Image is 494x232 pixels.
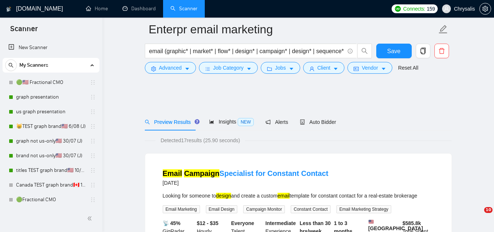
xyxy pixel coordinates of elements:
span: delete [435,48,449,54]
button: idcardVendorcaret-down [347,62,392,74]
a: dashboardDashboard [122,5,156,12]
span: info-circle [348,49,352,54]
a: homeHome [86,5,108,12]
span: idcard [354,66,359,71]
span: holder [90,197,96,203]
iframe: Intercom live chat [469,207,487,225]
a: titles TEST graph brand🇺🇸 10/06 (T) [16,163,86,178]
a: 😸TEST graph brand🇺🇸 6/08 (J) [16,119,86,134]
span: user [309,66,314,71]
span: holder [90,138,96,144]
b: Everyone [231,220,254,226]
button: delete [434,44,449,58]
span: Constant Contact [291,205,331,213]
span: NEW [238,118,254,126]
span: caret-down [333,66,338,71]
span: Alerts [265,119,288,125]
span: Vendor [362,64,378,72]
a: 🟢Fractional CMO [16,192,86,207]
span: holder [90,153,96,159]
a: Canada TEST graph brand🇨🇦 10/06 (T) [16,178,86,192]
button: barsJob Categorycaret-down [199,62,258,74]
span: folder [267,66,272,71]
a: graph not us-only🇺🇸 30/07 (J) [16,134,86,148]
button: Save [376,44,412,58]
span: holder [90,109,96,115]
button: copy [416,44,430,58]
button: userClientcaret-down [303,62,345,74]
span: 159 [427,5,435,13]
input: Scanner name... [149,20,437,38]
a: setting [479,6,491,12]
span: holder [90,80,96,85]
input: Search Freelance Jobs... [149,47,344,56]
span: notification [265,119,271,125]
button: settingAdvancedcaret-down [145,62,196,74]
span: Save [387,47,400,56]
span: Jobs [275,64,286,72]
span: search [145,119,150,125]
img: logo [6,3,11,15]
span: Email Marketing Strategy [336,205,391,213]
button: folderJobscaret-down [261,62,300,74]
mark: email [278,193,290,199]
a: brand not us-only🇺🇸 30/07 (J) [16,148,86,163]
button: search [5,59,17,71]
b: [GEOGRAPHIC_DATA] [368,219,423,231]
span: caret-down [185,66,190,71]
span: search [5,63,16,68]
span: setting [480,6,491,12]
span: Connects: [403,5,425,13]
span: edit [438,25,448,34]
span: Preview Results [145,119,197,125]
a: graph presentation [16,90,86,104]
span: caret-down [289,66,294,71]
a: searchScanner [170,5,197,12]
span: user [444,6,449,11]
span: holder [90,94,96,100]
span: Job Category [213,64,244,72]
span: My Scanners [19,58,48,73]
span: area-chart [209,119,214,124]
span: caret-down [246,66,252,71]
span: holder [90,167,96,173]
span: robot [300,119,305,125]
div: Looking for someone to and create a custom template for constant contact for a real-estate brokerage [163,192,434,200]
a: Reset All [398,64,418,72]
span: bars [205,66,210,71]
span: setting [151,66,156,71]
span: caret-down [381,66,386,71]
span: holder [90,124,96,129]
span: Auto Bidder [300,119,336,125]
img: upwork-logo.png [395,6,401,12]
span: Insights [209,119,254,125]
span: Advanced [159,64,182,72]
b: 📡 45% [163,220,181,226]
div: Tooltip anchor [194,118,200,125]
b: $12 - $35 [197,220,218,226]
button: setting [479,3,491,15]
span: Scanner [4,23,44,39]
mark: Campaign [184,169,219,177]
span: Email Marketing [163,205,200,213]
span: holder [90,182,96,188]
span: 10 [484,207,493,213]
li: New Scanner [3,40,99,55]
a: us graph presentation [16,104,86,119]
span: Email Design [206,205,238,213]
div: [DATE] [163,178,328,187]
span: search [358,48,372,54]
span: copy [416,48,430,54]
span: Campaign Monitor [243,205,285,213]
b: Intermediate [265,220,296,226]
img: 🇺🇸 [369,219,374,224]
span: double-left [87,215,94,222]
span: Client [317,64,331,72]
mark: Email [163,169,182,177]
a: Email CampaignSpecialist for Constant Contact [163,169,328,177]
span: Detected 17 results (25.90 seconds) [155,136,245,144]
mark: design [216,193,231,199]
button: search [357,44,372,58]
a: New Scanner [8,40,94,55]
a: 🟢🇺🇸 Fractional CMO [16,75,86,90]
